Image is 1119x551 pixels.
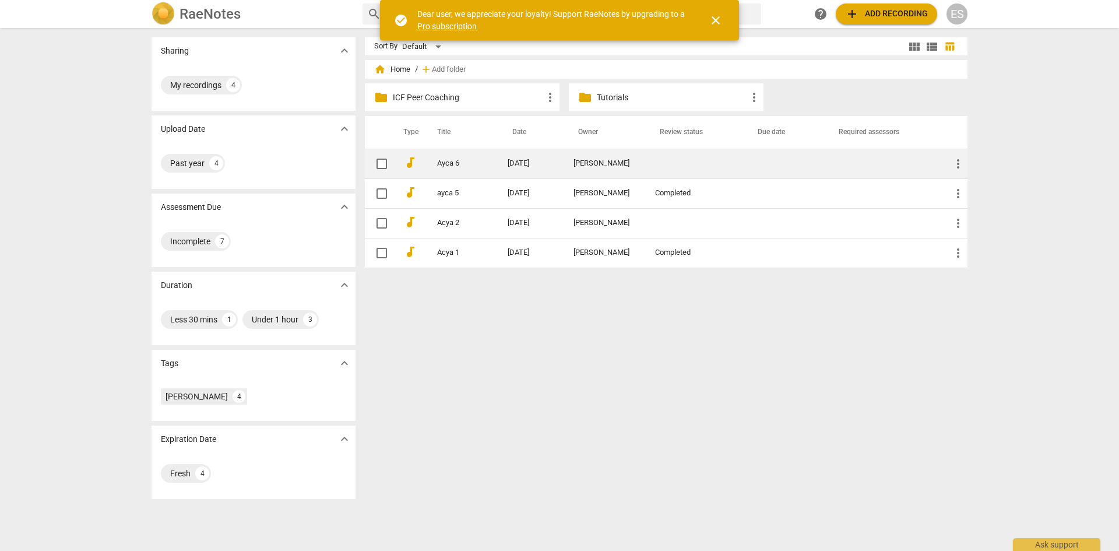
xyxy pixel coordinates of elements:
[498,149,565,178] td: [DATE]
[810,3,831,24] a: Help
[161,357,178,370] p: Tags
[336,355,353,372] button: Show more
[744,116,825,149] th: Due date
[337,356,351,370] span: expand_more
[702,6,730,34] button: Close
[337,44,351,58] span: expand_more
[573,189,636,198] div: [PERSON_NAME]
[498,238,565,268] td: [DATE]
[573,248,636,257] div: [PERSON_NAME]
[951,246,965,260] span: more_vert
[573,159,636,168] div: [PERSON_NAME]
[597,92,747,104] p: Tutorials
[222,313,236,327] div: 1
[825,116,942,149] th: Required assessors
[166,391,228,402] div: [PERSON_NAME]
[1013,538,1100,551] div: Ask support
[161,123,205,135] p: Upload Date
[337,432,351,446] span: expand_more
[437,159,466,168] a: Ayca 6
[394,13,408,27] span: check_circle
[951,187,965,201] span: more_vert
[498,116,565,149] th: Date
[578,90,592,104] span: folder
[374,42,397,51] div: Sort By
[367,7,381,21] span: search
[437,219,466,227] a: Acya 2
[403,185,417,199] span: audiotrack
[951,157,965,171] span: more_vert
[747,90,761,104] span: more_vert
[845,7,928,21] span: Add recording
[170,468,191,479] div: Fresh
[152,2,353,26] a: LogoRaeNotes
[415,65,418,74] span: /
[336,430,353,448] button: Show more
[161,45,189,57] p: Sharing
[420,64,432,75] span: add
[170,157,205,169] div: Past year
[374,90,388,104] span: folder
[161,279,192,292] p: Duration
[923,38,941,55] button: List view
[170,236,210,247] div: Incomplete
[374,64,410,75] span: Home
[394,116,423,149] th: Type
[336,120,353,138] button: Show more
[814,7,828,21] span: help
[543,90,557,104] span: more_vert
[226,78,240,92] div: 4
[337,200,351,214] span: expand_more
[646,116,744,149] th: Review status
[564,116,646,149] th: Owner
[180,6,241,22] h2: RaeNotes
[233,390,245,403] div: 4
[403,245,417,259] span: audiotrack
[944,41,955,52] span: table_chart
[337,122,351,136] span: expand_more
[336,276,353,294] button: Show more
[337,278,351,292] span: expand_more
[498,208,565,238] td: [DATE]
[946,3,967,24] button: ES
[403,156,417,170] span: audiotrack
[498,178,565,208] td: [DATE]
[393,92,543,104] p: ICF Peer Coaching
[836,3,937,24] button: Upload
[951,216,965,230] span: more_vert
[845,7,859,21] span: add
[252,314,298,325] div: Under 1 hour
[161,201,221,213] p: Assessment Due
[906,38,923,55] button: Tile view
[423,116,498,149] th: Title
[655,189,734,198] div: Completed
[170,79,221,91] div: My recordings
[374,64,386,75] span: home
[573,219,636,227] div: [PERSON_NAME]
[195,466,209,480] div: 4
[336,42,353,59] button: Show more
[336,198,353,216] button: Show more
[303,313,317,327] div: 3
[209,156,223,170] div: 4
[437,189,466,198] a: ayca 5
[941,38,958,55] button: Table view
[907,40,921,54] span: view_module
[437,248,466,257] a: Acya 1
[161,433,216,445] p: Expiration Date
[215,234,229,248] div: 7
[925,40,939,54] span: view_list
[432,65,466,74] span: Add folder
[402,37,445,56] div: Default
[403,215,417,229] span: audiotrack
[709,13,723,27] span: close
[417,8,688,32] div: Dear user, we appreciate your loyalty! Support RaeNotes by upgrading to a
[170,314,217,325] div: Less 30 mins
[655,248,734,257] div: Completed
[417,22,477,31] a: Pro subscription
[152,2,175,26] img: Logo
